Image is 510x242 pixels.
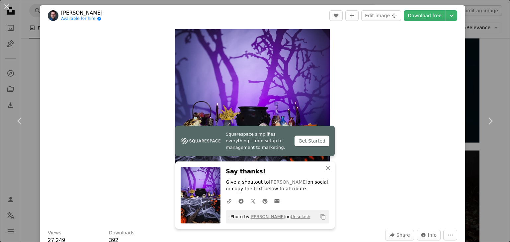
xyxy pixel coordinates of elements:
[329,10,343,21] button: Like
[470,89,510,153] a: Next
[175,29,330,222] img: A table topped with lots of halloween decorations
[235,194,247,208] a: Share on Facebook
[404,10,446,21] a: Download free
[361,10,401,21] button: Edit image
[295,136,329,146] div: Get Started
[396,230,410,240] span: Share
[291,214,310,219] a: Unsplash
[317,211,329,222] button: Copy to clipboard
[181,136,220,146] img: file-1747939142011-51e5cc87e3c9
[175,126,335,156] a: Squarespace simplifies everything—from setup to management to marketing.Get Started
[259,194,271,208] a: Share on Pinterest
[61,10,103,16] a: [PERSON_NAME]
[48,230,61,236] h3: Views
[428,230,437,240] span: Info
[48,10,58,21] img: Go to Dima Kaleganov's profile
[417,230,441,240] button: Stats about this image
[271,194,283,208] a: Share over email
[269,179,307,185] a: [PERSON_NAME]
[345,10,359,21] button: Add to Collection
[227,212,310,222] span: Photo by on
[226,131,289,151] span: Squarespace simplifies everything—from setup to management to marketing.
[385,230,414,240] button: Share this image
[446,10,457,21] button: Choose download size
[226,167,329,176] h3: Say thanks!
[109,230,134,236] h3: Downloads
[247,194,259,208] a: Share on Twitter
[443,230,457,240] button: More Actions
[249,214,285,219] a: [PERSON_NAME]
[175,29,330,222] button: Zoom in on this image
[61,16,103,22] a: Available for hire
[226,179,329,192] p: Give a shoutout to on social or copy the text below to attribute.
